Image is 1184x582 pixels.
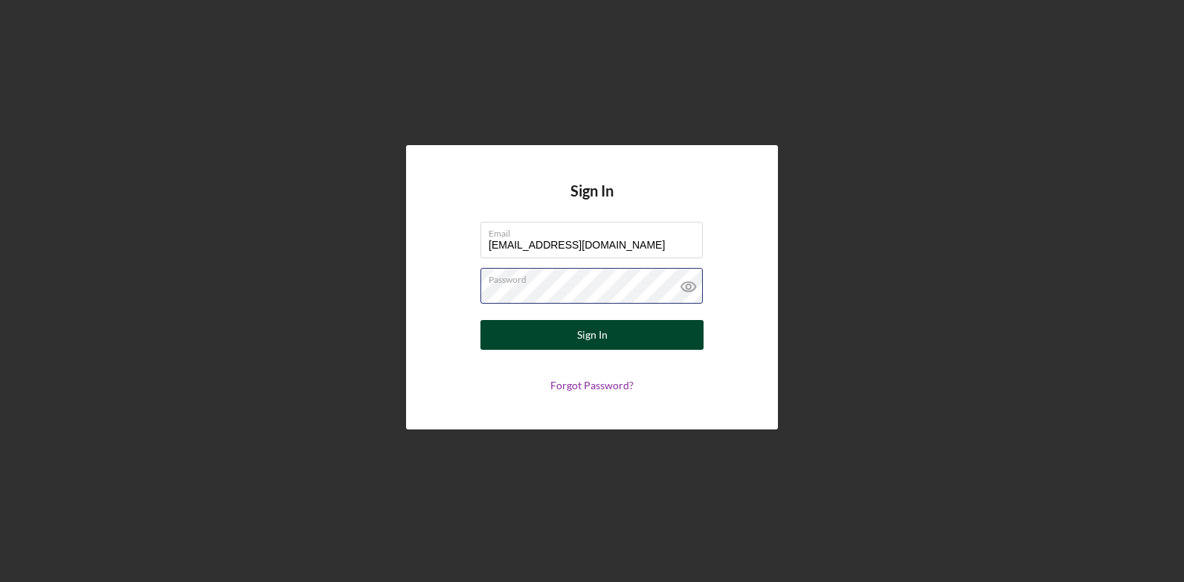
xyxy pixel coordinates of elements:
h4: Sign In [570,182,614,222]
div: Sign In [577,320,608,350]
a: Forgot Password? [550,379,634,391]
label: Email [489,223,703,239]
label: Password [489,269,703,285]
button: Sign In [480,320,704,350]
